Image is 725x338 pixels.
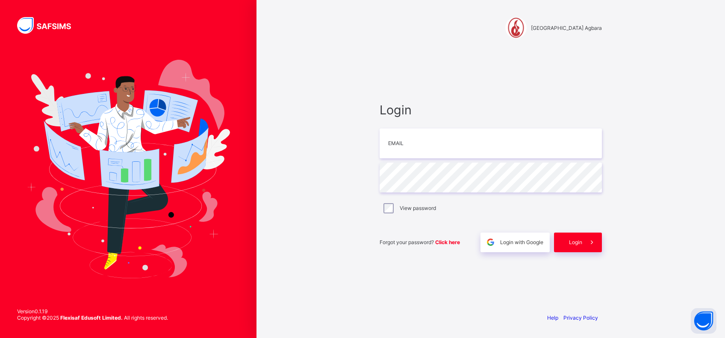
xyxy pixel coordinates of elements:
[17,17,81,34] img: SAFSIMS Logo
[27,60,230,278] img: Hero Image
[563,315,598,321] a: Privacy Policy
[17,315,168,321] span: Copyright © 2025 All rights reserved.
[435,239,460,245] a: Click here
[60,315,123,321] strong: Flexisaf Edusoft Limited.
[547,315,558,321] a: Help
[691,308,716,334] button: Open asap
[531,25,602,31] span: [GEOGRAPHIC_DATA] Agbara
[380,239,460,245] span: Forgot your password?
[569,239,582,245] span: Login
[400,205,436,211] label: View password
[486,237,495,247] img: google.396cfc9801f0270233282035f929180a.svg
[500,239,543,245] span: Login with Google
[17,308,168,315] span: Version 0.1.19
[380,102,602,117] span: Login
